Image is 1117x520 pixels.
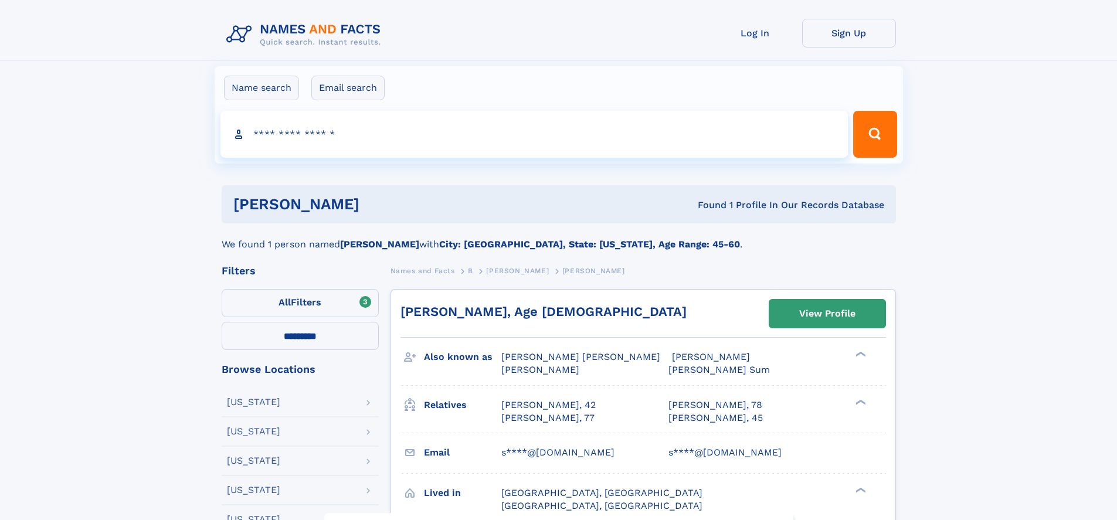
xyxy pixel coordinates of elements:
[227,485,280,495] div: [US_STATE]
[224,76,299,100] label: Name search
[668,412,763,424] a: [PERSON_NAME], 45
[486,263,549,278] a: [PERSON_NAME]
[799,300,855,327] div: View Profile
[222,19,391,50] img: Logo Names and Facts
[222,223,896,251] div: We found 1 person named with .
[311,76,385,100] label: Email search
[222,289,379,317] label: Filters
[853,111,897,158] button: Search Button
[528,199,884,212] div: Found 1 Profile In Our Records Database
[501,364,579,375] span: [PERSON_NAME]
[501,412,595,424] a: [PERSON_NAME], 77
[439,239,740,250] b: City: [GEOGRAPHIC_DATA], State: [US_STATE], Age Range: 45-60
[668,364,770,375] span: [PERSON_NAME] Sum
[501,500,702,511] span: [GEOGRAPHIC_DATA], [GEOGRAPHIC_DATA]
[468,267,473,275] span: B
[853,486,867,494] div: ❯
[468,263,473,278] a: B
[501,351,660,362] span: [PERSON_NAME] [PERSON_NAME]
[424,443,501,463] h3: Email
[853,398,867,406] div: ❯
[222,266,379,276] div: Filters
[668,399,762,412] a: [PERSON_NAME], 78
[769,300,885,328] a: View Profile
[400,304,687,319] a: [PERSON_NAME], Age [DEMOGRAPHIC_DATA]
[279,297,291,308] span: All
[853,351,867,358] div: ❯
[501,487,702,498] span: [GEOGRAPHIC_DATA], [GEOGRAPHIC_DATA]
[391,263,455,278] a: Names and Facts
[708,19,802,47] a: Log In
[562,267,625,275] span: [PERSON_NAME]
[340,239,419,250] b: [PERSON_NAME]
[227,456,280,465] div: [US_STATE]
[220,111,848,158] input: search input
[227,397,280,407] div: [US_STATE]
[424,347,501,367] h3: Also known as
[486,267,549,275] span: [PERSON_NAME]
[222,364,379,375] div: Browse Locations
[424,483,501,503] h3: Lived in
[424,395,501,415] h3: Relatives
[227,427,280,436] div: [US_STATE]
[233,197,529,212] h1: [PERSON_NAME]
[802,19,896,47] a: Sign Up
[501,399,596,412] a: [PERSON_NAME], 42
[672,351,750,362] span: [PERSON_NAME]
